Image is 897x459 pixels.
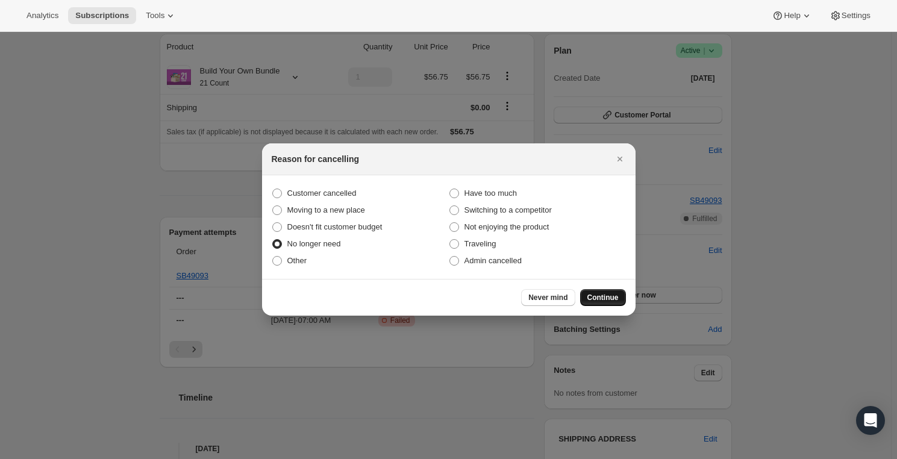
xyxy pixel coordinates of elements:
span: Traveling [464,239,496,248]
button: Subscriptions [68,7,136,24]
span: Help [784,11,800,20]
span: Analytics [27,11,58,20]
button: Help [764,7,819,24]
span: Subscriptions [75,11,129,20]
span: Not enjoying the product [464,222,549,231]
span: Doesn't fit customer budget [287,222,383,231]
button: Tools [139,7,184,24]
span: Tools [146,11,164,20]
button: Close [611,151,628,167]
button: Never mind [521,289,575,306]
span: Switching to a competitor [464,205,552,214]
span: Moving to a new place [287,205,365,214]
button: Analytics [19,7,66,24]
span: Admin cancelled [464,256,522,265]
span: No longer need [287,239,341,248]
h2: Reason for cancelling [272,153,359,165]
span: Have too much [464,189,517,198]
div: Open Intercom Messenger [856,406,885,435]
span: Customer cancelled [287,189,357,198]
span: Other [287,256,307,265]
span: Never mind [528,293,567,302]
span: Continue [587,293,619,302]
span: Settings [842,11,870,20]
button: Settings [822,7,878,24]
button: Continue [580,289,626,306]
